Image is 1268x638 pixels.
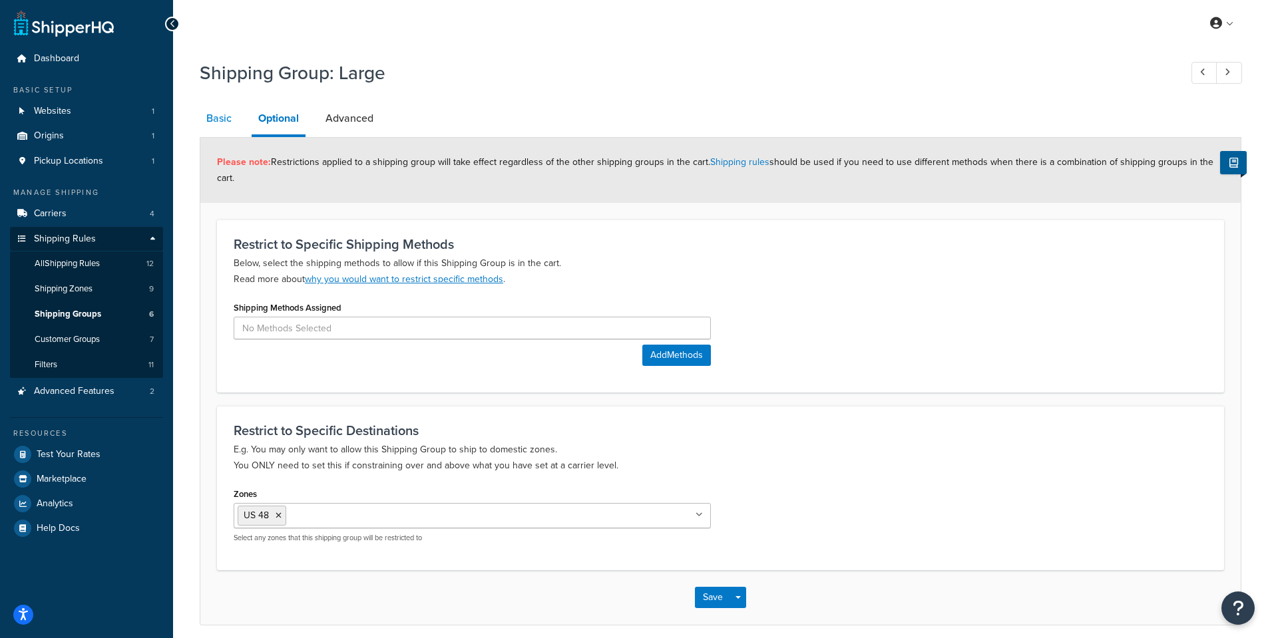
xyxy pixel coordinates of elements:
[10,467,163,491] a: Marketplace
[10,379,163,404] li: Advanced Features
[152,106,154,117] span: 1
[10,442,163,466] a: Test Your Rates
[234,255,1207,287] p: Below, select the shipping methods to allow if this Shipping Group is in the cart. Read more about .
[10,302,163,327] a: Shipping Groups6
[252,102,306,137] a: Optional
[234,533,711,543] p: Select any zones that this shipping group will be restricted to
[10,516,163,540] a: Help Docs
[10,379,163,404] a: Advanced Features2
[710,155,769,169] a: Shipping rules
[10,327,163,352] li: Customer Groups
[10,84,163,96] div: Basic Setup
[200,102,238,134] a: Basic
[152,130,154,142] span: 1
[1220,151,1247,174] button: Show Help Docs
[37,498,73,510] span: Analytics
[149,283,154,295] span: 9
[10,251,163,276] a: AllShipping Rules12
[1191,62,1217,84] a: Previous Record
[35,359,57,371] span: Filters
[10,428,163,439] div: Resources
[10,47,163,71] a: Dashboard
[234,317,711,339] input: No Methods Selected
[10,277,163,301] a: Shipping Zones9
[10,99,163,124] a: Websites1
[35,258,100,269] span: All Shipping Rules
[10,149,163,174] a: Pickup Locations1
[150,386,154,397] span: 2
[234,423,1207,438] h3: Restrict to Specific Destinations
[217,155,271,169] strong: Please note:
[234,489,257,499] label: Zones
[34,386,114,397] span: Advanced Features
[37,474,87,485] span: Marketplace
[10,227,163,379] li: Shipping Rules
[217,155,1213,185] span: Restrictions applied to a shipping group will take effect regardless of the other shipping groups...
[10,492,163,516] a: Analytics
[10,327,163,352] a: Customer Groups7
[200,60,1167,86] h1: Shipping Group: Large
[10,99,163,124] li: Websites
[34,156,103,167] span: Pickup Locations
[34,130,64,142] span: Origins
[244,508,269,522] span: US 48
[234,442,1207,474] p: E.g. You may only want to allow this Shipping Group to ship to domestic zones. You ONLY need to s...
[10,149,163,174] li: Pickup Locations
[695,587,731,608] button: Save
[35,334,100,345] span: Customer Groups
[305,272,503,286] a: why you would want to restrict specific methods
[1221,591,1255,625] button: Open Resource Center
[152,156,154,167] span: 1
[1216,62,1242,84] a: Next Record
[10,353,163,377] a: Filters11
[10,227,163,251] a: Shipping Rules
[35,283,93,295] span: Shipping Zones
[146,258,154,269] span: 12
[150,208,154,220] span: 4
[10,187,163,198] div: Manage Shipping
[234,237,1207,251] h3: Restrict to Specific Shipping Methods
[642,345,711,366] button: AddMethods
[10,302,163,327] li: Shipping Groups
[10,124,163,148] li: Origins
[34,53,79,65] span: Dashboard
[149,309,154,320] span: 6
[34,234,96,245] span: Shipping Rules
[10,124,163,148] a: Origins1
[37,523,80,534] span: Help Docs
[319,102,380,134] a: Advanced
[34,208,67,220] span: Carriers
[234,303,341,313] label: Shipping Methods Assigned
[10,202,163,226] li: Carriers
[150,334,154,345] span: 7
[148,359,154,371] span: 11
[35,309,101,320] span: Shipping Groups
[10,202,163,226] a: Carriers4
[34,106,71,117] span: Websites
[10,353,163,377] li: Filters
[10,277,163,301] li: Shipping Zones
[37,449,101,460] span: Test Your Rates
